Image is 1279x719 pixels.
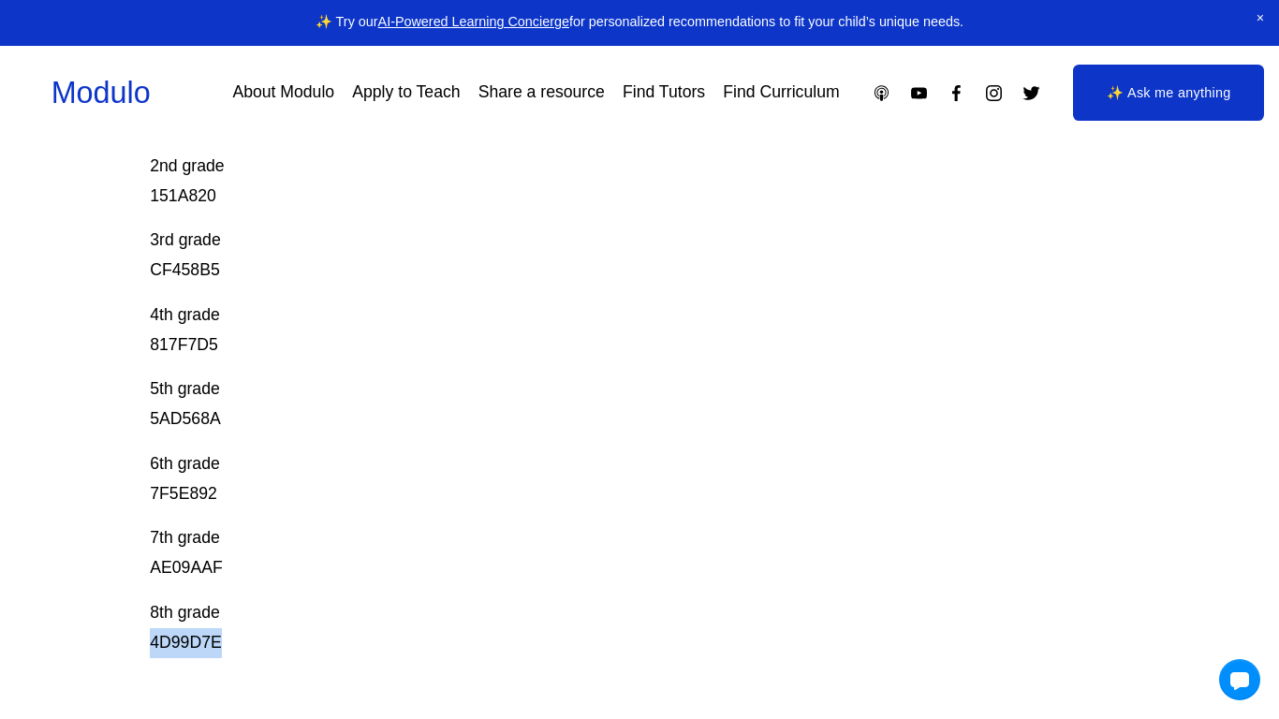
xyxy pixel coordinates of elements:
[150,449,1030,509] p: 6th grade 7F5E892
[150,226,1030,286] p: 3rd grade CF458B5
[232,77,334,110] a: About Modulo
[150,122,1030,211] p: 2nd grade 151A820
[150,523,1030,583] p: 7th grade AE09AAF
[150,598,1030,658] p: 8th grade 4D99D7E
[1073,65,1264,121] a: ✨ Ask me anything
[352,77,460,110] a: Apply to Teach
[150,374,1030,434] p: 5th grade 5AD568A
[984,83,1004,103] a: Instagram
[1022,83,1041,103] a: Twitter
[478,77,605,110] a: Share a resource
[872,83,891,103] a: Apple Podcasts
[947,83,966,103] a: Facebook
[723,77,839,110] a: Find Curriculum
[378,14,569,29] a: AI-Powered Learning Concierge
[909,83,929,103] a: YouTube
[623,77,705,110] a: Find Tutors
[150,301,1030,360] p: 4th grade 817F7D5
[51,76,151,110] a: Modulo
